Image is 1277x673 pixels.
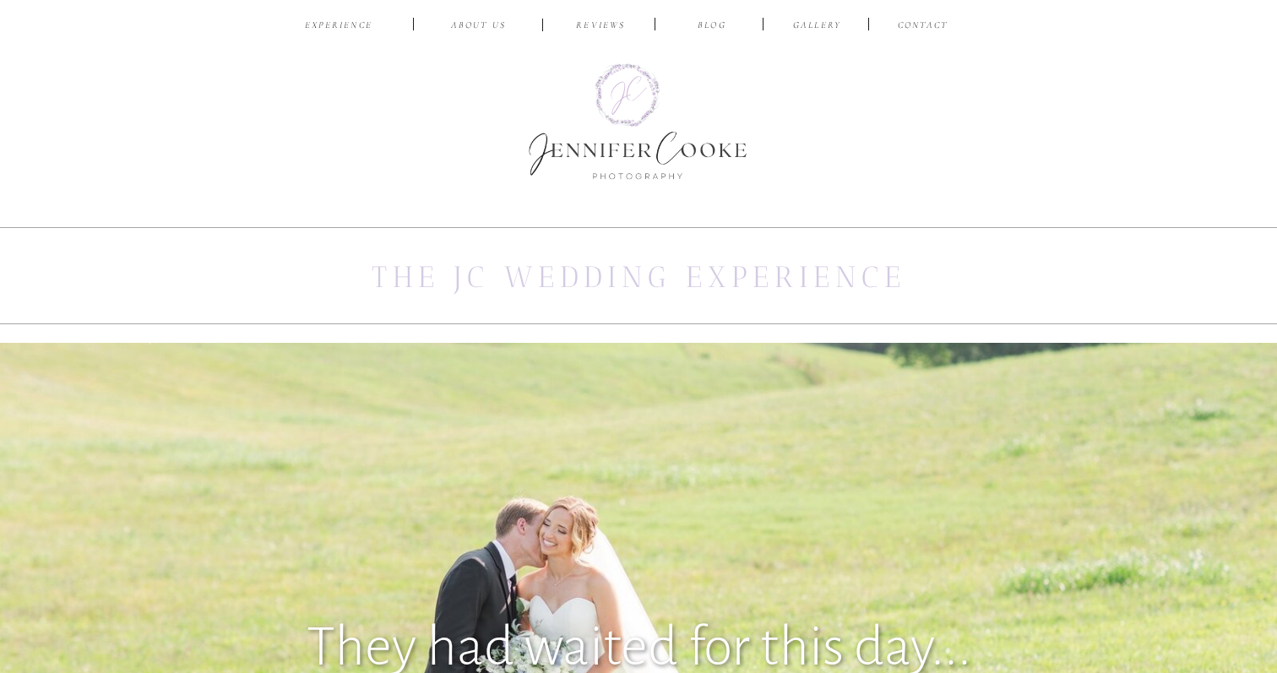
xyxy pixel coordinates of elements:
a: CONTACT [894,19,951,35]
a: BLOG [685,19,739,35]
a: EXPERIENCE [299,19,378,35]
a: reviews [561,19,641,35]
h2: THe JC wedding experience [368,257,909,296]
a: Gallery [789,19,845,35]
a: ABOUT US [438,19,519,35]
